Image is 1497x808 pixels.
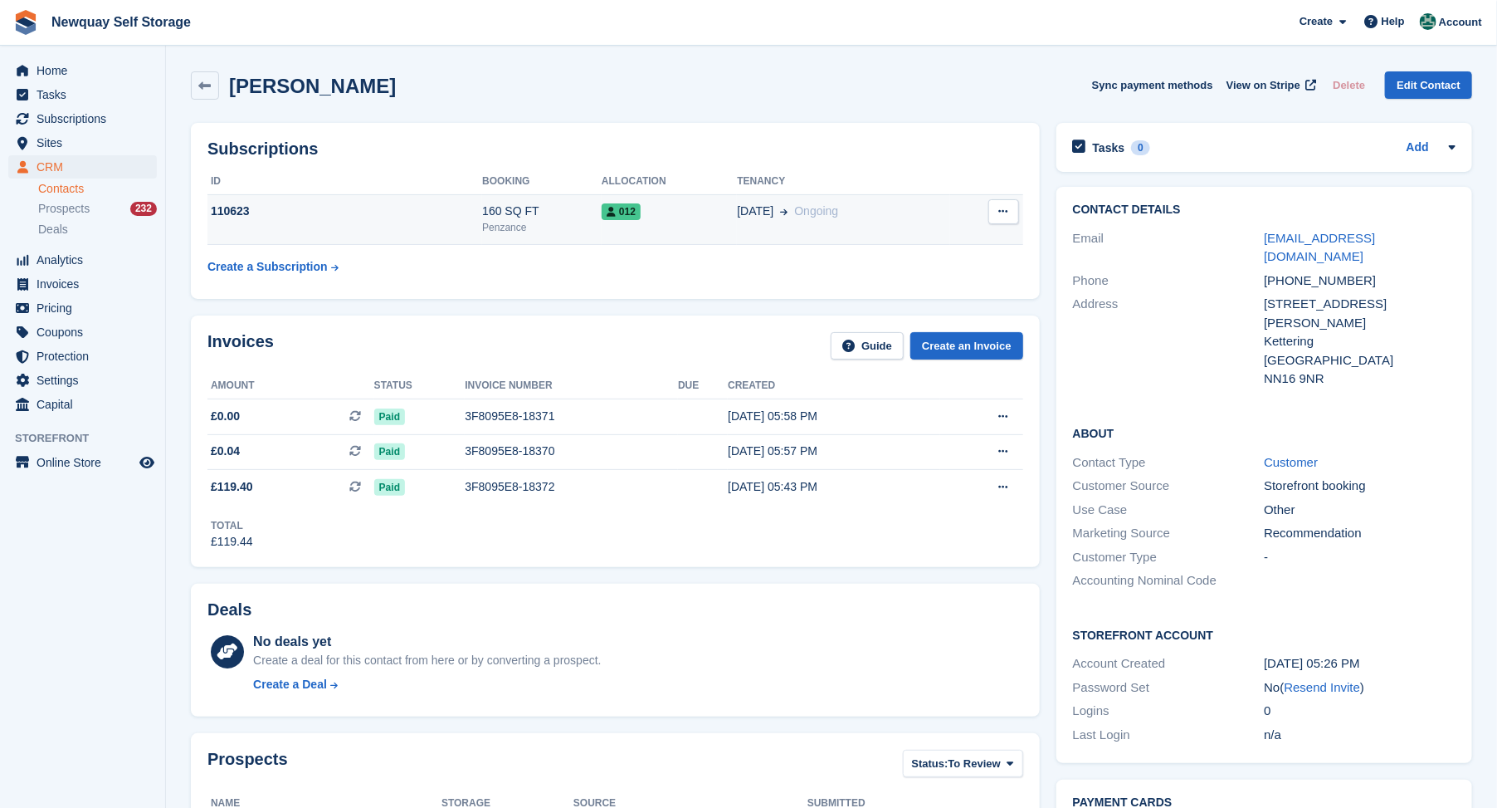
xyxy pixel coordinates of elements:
a: menu [8,155,157,179]
div: Email [1073,229,1265,267]
a: menu [8,321,157,344]
th: Status [374,373,466,399]
th: Created [728,373,940,399]
a: menu [8,83,157,106]
span: £0.00 [211,408,240,425]
th: Due [678,373,728,399]
div: 0 [1131,140,1150,155]
div: Contact Type [1073,453,1265,473]
h2: Subscriptions [207,140,1023,159]
th: Booking [482,169,602,195]
div: [STREET_ADDRESS][PERSON_NAME] [1264,295,1456,332]
a: Create an Invoice [910,332,1023,360]
div: n/a [1264,726,1456,745]
span: Tasks [37,83,136,106]
h2: [PERSON_NAME] [229,75,396,97]
div: Account Created [1073,654,1265,673]
span: 012 [602,203,641,220]
div: Storefront booking [1264,477,1456,496]
div: 0 [1264,702,1456,721]
img: JON [1420,13,1436,30]
a: menu [8,107,157,130]
div: 3F8095E8-18372 [465,478,678,496]
a: Newquay Self Storage [45,8,197,36]
h2: Invoices [207,332,274,360]
div: - [1264,548,1456,567]
a: menu [8,393,157,416]
div: Use Case [1073,501,1265,520]
span: Coupons [37,321,136,344]
span: Invoices [37,272,136,296]
th: Amount [207,373,374,399]
span: Create [1300,13,1333,30]
button: Sync payment methods [1092,71,1213,99]
a: menu [8,248,157,272]
span: [DATE] [737,203,773,220]
span: Ongoing [794,204,838,218]
div: Customer Source [1073,477,1265,496]
span: ( ) [1280,680,1365,694]
span: Home [37,59,136,82]
a: Create a Subscription [207,252,339,282]
h2: Prospects [207,750,288,781]
div: Other [1264,501,1456,520]
div: Total [211,518,253,533]
a: menu [8,131,157,154]
h2: About [1073,424,1456,441]
a: Customer [1264,455,1318,469]
div: Kettering [1264,332,1456,351]
th: Tenancy [737,169,949,195]
a: Deals [38,221,157,238]
a: menu [8,59,157,82]
div: 160 SQ FT [482,203,602,220]
span: Capital [37,393,136,416]
th: Invoice number [465,373,678,399]
span: Storefront [15,430,165,447]
span: Online Store [37,451,136,474]
div: Accounting Nominal Code [1073,571,1265,590]
div: [DATE] 05:43 PM [728,478,940,496]
span: CRM [37,155,136,179]
div: 3F8095E8-18370 [465,443,678,460]
div: Create a Subscription [207,258,328,276]
span: Subscriptions [37,107,136,130]
button: Delete [1326,71,1372,99]
span: Pricing [37,296,136,320]
a: menu [8,345,157,368]
h2: Tasks [1093,140,1125,155]
span: Analytics [37,248,136,272]
div: Customer Type [1073,548,1265,567]
h2: Deals [207,600,251,619]
span: Sites [37,131,136,154]
div: [PHONE_NUMBER] [1264,272,1456,291]
span: Paid [374,443,405,460]
div: Recommendation [1264,524,1456,543]
span: £0.04 [211,443,240,460]
div: Create a deal for this contact from here or by converting a prospect. [253,652,601,669]
button: Status: To Review [903,750,1023,777]
th: ID [207,169,482,195]
a: menu [8,451,157,474]
a: Preview store [137,453,157,473]
a: Create a Deal [253,676,601,693]
span: Paid [374,409,405,425]
a: [EMAIL_ADDRESS][DOMAIN_NAME] [1264,231,1375,264]
h2: Storefront Account [1073,626,1456,643]
h2: Contact Details [1073,203,1456,217]
a: View on Stripe [1220,71,1320,99]
span: Protection [37,345,136,368]
a: Guide [831,332,904,360]
a: menu [8,296,157,320]
div: £119.44 [211,533,253,551]
div: [DATE] 05:58 PM [728,408,940,425]
span: Account [1439,14,1482,31]
div: Create a Deal [253,676,327,693]
a: menu [8,369,157,392]
div: 3F8095E8-18371 [465,408,678,425]
div: Last Login [1073,726,1265,745]
span: Help [1382,13,1405,30]
span: £119.40 [211,478,253,496]
span: Prospects [38,201,90,217]
a: Contacts [38,181,157,197]
div: Phone [1073,272,1265,291]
